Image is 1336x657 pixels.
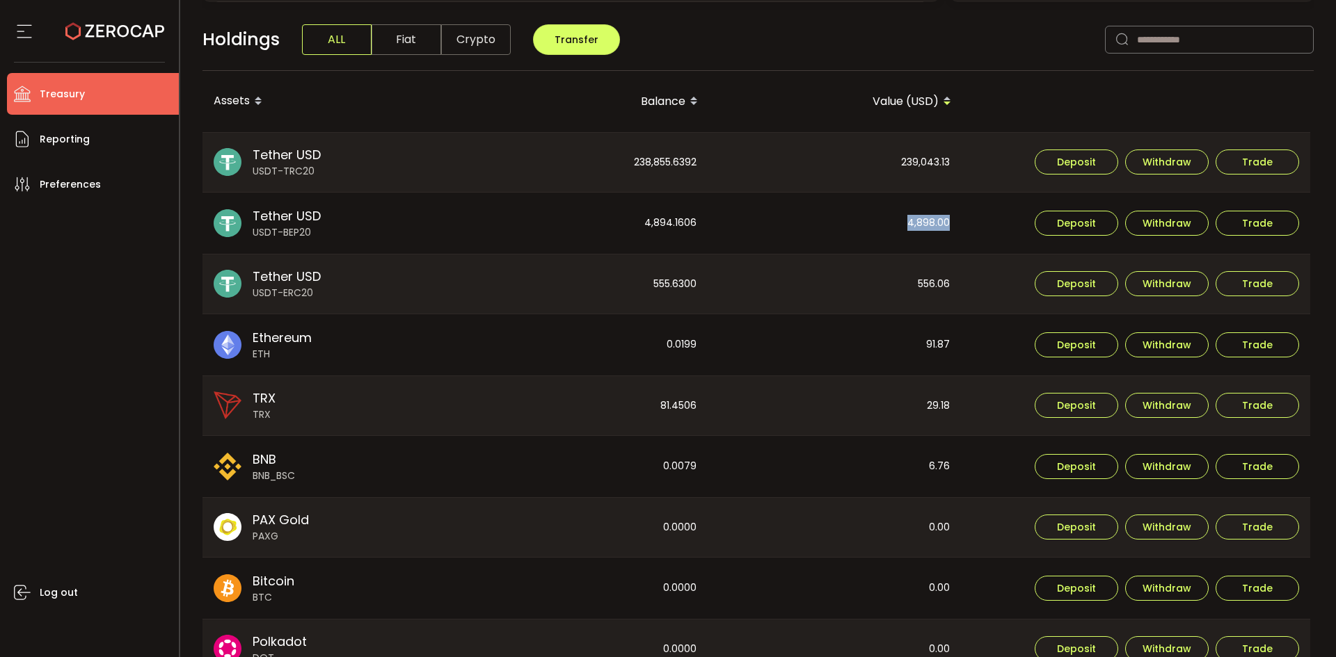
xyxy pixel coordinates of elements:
img: trx_portfolio.png [214,391,241,419]
button: Trade [1216,271,1299,296]
span: USDT-BEP20 [253,225,321,240]
span: Withdraw [1143,462,1191,471]
div: 81.4506 [456,376,708,436]
span: Holdings [202,26,280,53]
span: Withdraw [1143,644,1191,654]
div: 91.87 [709,314,961,375]
div: 238,855.6392 [456,133,708,193]
img: bnb_bsc_portfolio.png [214,453,241,480]
span: USDT-TRC20 [253,164,321,179]
span: Deposit [1057,644,1096,654]
div: 6.76 [709,436,961,497]
span: Deposit [1057,157,1096,167]
button: Withdraw [1125,576,1209,601]
div: 4,898.00 [709,193,961,254]
img: paxg_portfolio.svg [214,513,241,541]
span: Withdraw [1143,340,1191,350]
span: Trade [1242,340,1273,350]
img: usdt_portfolio.svg [214,209,241,237]
img: usdt_portfolio.svg [214,148,241,176]
span: Fiat [372,24,441,55]
span: Withdraw [1143,400,1191,410]
div: 556.06 [709,254,961,314]
button: Withdraw [1125,454,1209,479]
iframe: Chat Widget [1174,507,1336,657]
span: Deposit [1057,522,1096,532]
span: Deposit [1057,462,1096,471]
span: Ethereum [253,328,312,347]
button: Withdraw [1125,271,1209,296]
button: Deposit [1035,211,1118,236]
span: Deposit [1057,583,1096,593]
div: 0.00 [709,558,961,619]
span: ALL [302,24,372,55]
div: 0.0079 [456,436,708,497]
div: Value (USD) [709,90,962,113]
span: BNB_BSC [253,469,295,483]
button: Deposit [1035,576,1118,601]
button: Transfer [533,24,620,55]
div: 0.0199 [456,314,708,375]
div: Assets [202,90,456,113]
span: Tether USD [253,267,321,286]
span: Tether USD [253,145,321,164]
button: Trade [1216,211,1299,236]
span: Preferences [40,175,101,195]
span: Trade [1242,400,1273,410]
button: Deposit [1035,454,1118,479]
div: Balance [456,90,709,113]
button: Withdraw [1125,514,1209,540]
span: PAX Gold [253,510,309,529]
img: btc_portfolio.svg [214,574,241,602]
span: Withdraw [1143,279,1191,289]
span: Trade [1242,462,1273,471]
button: Trade [1216,393,1299,418]
div: 239,043.13 [709,133,961,193]
button: Deposit [1035,271,1118,296]
button: Deposit [1035,332,1118,357]
button: Withdraw [1125,149,1209,175]
button: Trade [1216,332,1299,357]
span: Deposit [1057,400,1096,410]
button: Withdraw [1125,393,1209,418]
span: Deposit [1057,279,1096,289]
span: Tether USD [253,206,321,225]
span: Trade [1242,279,1273,289]
div: 0.0000 [456,498,708,558]
span: Trade [1242,157,1273,167]
span: Withdraw [1143,522,1191,532]
span: Treasury [40,84,85,104]
span: Trade [1242,218,1273,228]
span: PAXG [253,529,309,544]
span: Bitcoin [253,571,294,590]
span: Withdraw [1143,583,1191,593]
div: 0.00 [709,498,961,558]
span: Deposit [1057,218,1096,228]
div: 555.6300 [456,254,708,314]
span: TRX [253,407,276,422]
span: Crypto [441,24,511,55]
span: TRX [253,389,276,407]
img: usdt_portfolio.svg [214,270,241,298]
span: BNB [253,450,295,469]
span: Polkadot [253,632,307,651]
div: 0.0000 [456,558,708,619]
span: BTC [253,590,294,605]
span: Log out [40,583,78,603]
div: 4,894.1606 [456,193,708,254]
span: Withdraw [1143,157,1191,167]
button: Deposit [1035,149,1118,175]
button: Withdraw [1125,211,1209,236]
span: Reporting [40,129,90,149]
span: ETH [253,347,312,362]
img: eth_portfolio.svg [214,331,241,359]
span: Transfer [555,33,598,47]
span: USDT-ERC20 [253,286,321,300]
button: Deposit [1035,393,1118,418]
span: Withdraw [1143,218,1191,228]
button: Withdraw [1125,332,1209,357]
div: 29.18 [709,376,961,436]
span: Deposit [1057,340,1096,350]
button: Trade [1216,149,1299,175]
